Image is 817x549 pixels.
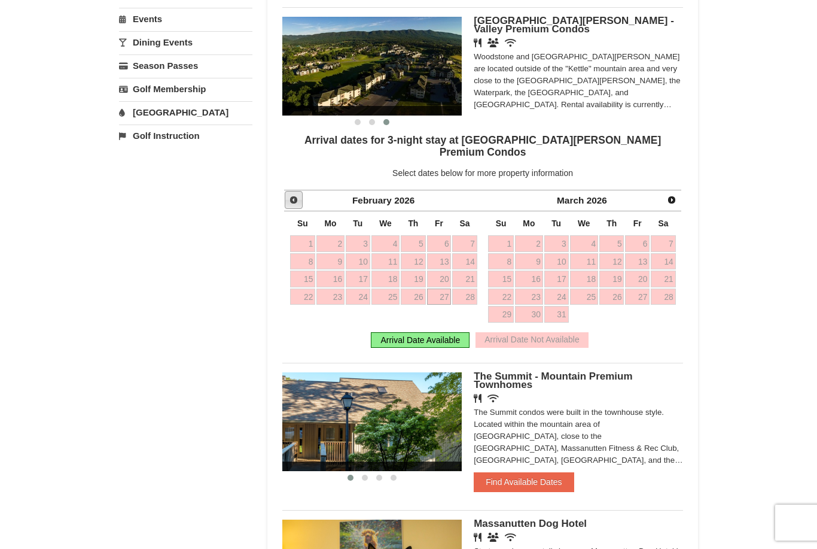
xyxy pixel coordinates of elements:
i: Wireless Internet (free) [505,533,516,542]
span: Monday [325,219,337,228]
i: Wireless Internet (free) [487,394,499,403]
a: 27 [427,289,452,305]
i: Wireless Internet (free) [505,38,516,47]
i: Restaurant [474,38,481,47]
a: 24 [544,289,569,305]
div: Woodstone and [GEOGRAPHIC_DATA][PERSON_NAME] are located outside of the "Kettle" mountain area an... [474,51,683,111]
a: 15 [488,271,514,287]
a: 25 [371,289,400,305]
span: 2026 [587,195,607,205]
a: 2 [515,235,543,252]
a: Next [663,192,680,208]
span: Friday [435,219,443,228]
span: Thursday [408,219,418,228]
a: 23 [316,289,345,305]
span: Sunday [496,219,507,228]
a: 19 [599,271,624,287]
div: Arrival Date Not Available [475,332,588,348]
i: Banquet Facilities [487,533,499,542]
span: Tuesday [551,219,561,228]
a: 12 [599,253,624,270]
span: Sunday [297,219,308,228]
a: [GEOGRAPHIC_DATA] [119,101,252,123]
h4: Arrival dates for 3-night stay at [GEOGRAPHIC_DATA][PERSON_NAME] Premium Condos [282,134,683,158]
a: 13 [427,253,452,270]
a: 18 [570,271,599,287]
a: 27 [625,289,650,305]
a: 26 [599,289,624,305]
a: 23 [515,289,543,305]
a: 5 [599,235,624,252]
a: Dining Events [119,31,252,53]
span: Saturday [658,219,668,228]
a: 8 [488,253,514,270]
a: 17 [346,271,370,287]
span: Massanutten Dog Hotel [474,518,587,529]
div: The Summit condos were built in the townhouse style. Located within the mountain area of [GEOGRAP... [474,407,683,466]
i: Banquet Facilities [487,38,499,47]
a: 22 [290,289,316,305]
span: Monday [523,219,535,228]
a: 22 [488,289,514,305]
a: Season Passes [119,54,252,77]
span: Tuesday [353,219,362,228]
a: 31 [544,306,569,323]
a: 11 [570,253,599,270]
a: 11 [371,253,400,270]
span: 2026 [394,195,414,205]
a: 28 [452,289,477,305]
a: 3 [544,235,569,252]
a: 6 [427,235,452,252]
a: 7 [452,235,477,252]
a: Events [119,8,252,30]
a: 6 [625,235,650,252]
a: 24 [346,289,370,305]
span: [GEOGRAPHIC_DATA][PERSON_NAME] - Valley Premium Condos [474,15,674,35]
span: Select dates below for more property information [392,168,573,178]
a: 1 [488,235,514,252]
a: 15 [290,271,316,287]
a: 20 [625,271,650,287]
span: Next [667,195,676,205]
button: Find Available Dates [474,472,574,492]
a: 12 [401,253,425,270]
a: 19 [401,271,425,287]
a: 16 [316,271,345,287]
a: 9 [316,253,345,270]
i: Restaurant [474,394,481,403]
a: 9 [515,253,543,270]
a: 18 [371,271,400,287]
a: 3 [346,235,370,252]
a: 4 [371,235,400,252]
a: 21 [651,271,675,287]
span: Saturday [460,219,470,228]
a: 14 [651,253,675,270]
a: 14 [452,253,477,270]
a: 16 [515,271,543,287]
a: 17 [544,271,569,287]
a: 29 [488,306,514,323]
a: 21 [452,271,477,287]
a: 4 [570,235,599,252]
a: 10 [544,253,569,270]
div: Arrival Date Available [371,332,470,348]
a: 8 [290,253,316,270]
a: Golf Instruction [119,125,252,147]
a: 25 [570,289,599,305]
a: 7 [651,235,675,252]
a: 28 [651,289,675,305]
span: Prev [289,195,298,205]
i: Restaurant [474,533,481,542]
span: Friday [633,219,642,228]
a: 20 [427,271,452,287]
span: February [352,195,392,205]
a: Prev [285,191,303,209]
span: Wednesday [578,219,590,228]
span: Wednesday [379,219,392,228]
a: 2 [316,235,345,252]
a: 13 [625,253,650,270]
span: The Summit - Mountain Premium Townhomes [474,371,632,390]
a: 5 [401,235,425,252]
a: Golf Membership [119,78,252,100]
a: 26 [401,289,425,305]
